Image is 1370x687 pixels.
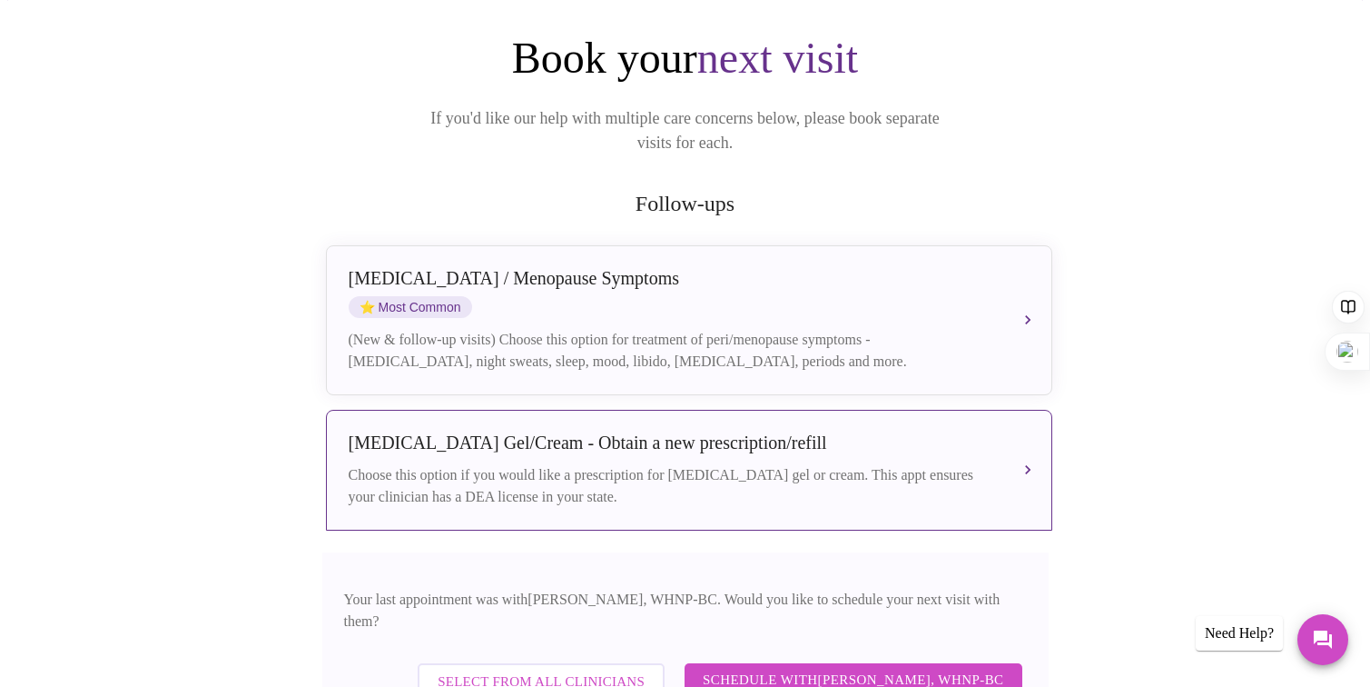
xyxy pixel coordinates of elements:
p: If you'd like our help with multiple care concerns below, please book separate visits for each. [406,106,965,155]
button: [MEDICAL_DATA] Gel/Cream - Obtain a new prescription/refillChoose this option if you would like a... [326,410,1052,531]
span: star [360,300,375,314]
div: [MEDICAL_DATA] Gel/Cream - Obtain a new prescription/refill [349,433,993,453]
div: Need Help? [1196,616,1283,651]
p: Your last appointment was with [PERSON_NAME], WHNP-BC . Would you like to schedule your next visi... [344,589,1027,632]
h2: Follow-ups [322,192,1049,216]
div: (New & follow-up visits) Choose this option for treatment of peri/menopause symptoms - [MEDICAL_D... [349,329,993,373]
span: Most Common [349,296,472,318]
div: Choose this option if you would like a prescription for [MEDICAL_DATA] gel or cream. This appt en... [349,464,993,508]
button: Messages [1297,614,1348,665]
div: [MEDICAL_DATA] / Menopause Symptoms [349,268,993,289]
h1: Book your [322,32,1049,85]
button: [MEDICAL_DATA] / Menopause SymptomsstarMost Common(New & follow-up visits) Choose this option for... [326,245,1052,395]
span: next visit [697,34,858,82]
